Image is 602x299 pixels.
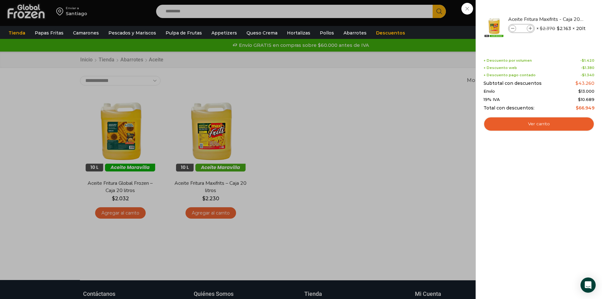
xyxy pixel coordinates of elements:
span: $ [575,80,578,86]
span: $ [582,73,585,77]
bdi: 1.340 [582,73,594,77]
a: Tienda [5,27,28,39]
span: Total con descuentos: [483,105,534,111]
bdi: 13.000 [578,89,594,94]
bdi: 2.163 [557,25,571,32]
bdi: 1.380 [582,65,594,70]
span: Subtotal con descuentos [483,81,542,86]
a: Queso Crema [243,27,281,39]
span: × × 20lt [536,24,586,33]
bdi: 1.420 [582,58,594,63]
a: Hortalizas [284,27,313,39]
span: - [581,73,594,77]
a: Appetizers [208,27,240,39]
span: + Descuento pago contado [483,73,536,77]
span: + Descuento web [483,66,517,70]
a: Papas Fritas [32,27,67,39]
span: 19% IVA [483,97,500,102]
span: $ [582,65,585,70]
span: $ [576,105,579,111]
a: Camarones [70,27,102,39]
bdi: 2.370 [540,26,555,31]
span: - [580,59,594,63]
a: Pescados y Mariscos [105,27,159,39]
a: Ver carrito [483,117,594,131]
a: Descuentos [373,27,408,39]
a: Aceite Fritura Maxifrits - Caja 20 litros [508,16,583,23]
span: Envío [483,89,495,94]
a: Pollos [317,27,337,39]
span: + Descuento por volumen [483,59,532,63]
span: $ [540,26,543,31]
span: $ [557,25,560,32]
span: 10.689 [578,97,594,102]
bdi: 66.949 [576,105,594,111]
input: Product quantity [517,25,526,32]
span: $ [582,58,584,63]
div: Open Intercom Messenger [581,277,596,293]
bdi: 43.260 [575,80,594,86]
span: - [581,66,594,70]
span: $ [578,97,581,102]
a: Pulpa de Frutas [162,27,205,39]
a: Abarrotes [340,27,370,39]
span: $ [578,89,581,94]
